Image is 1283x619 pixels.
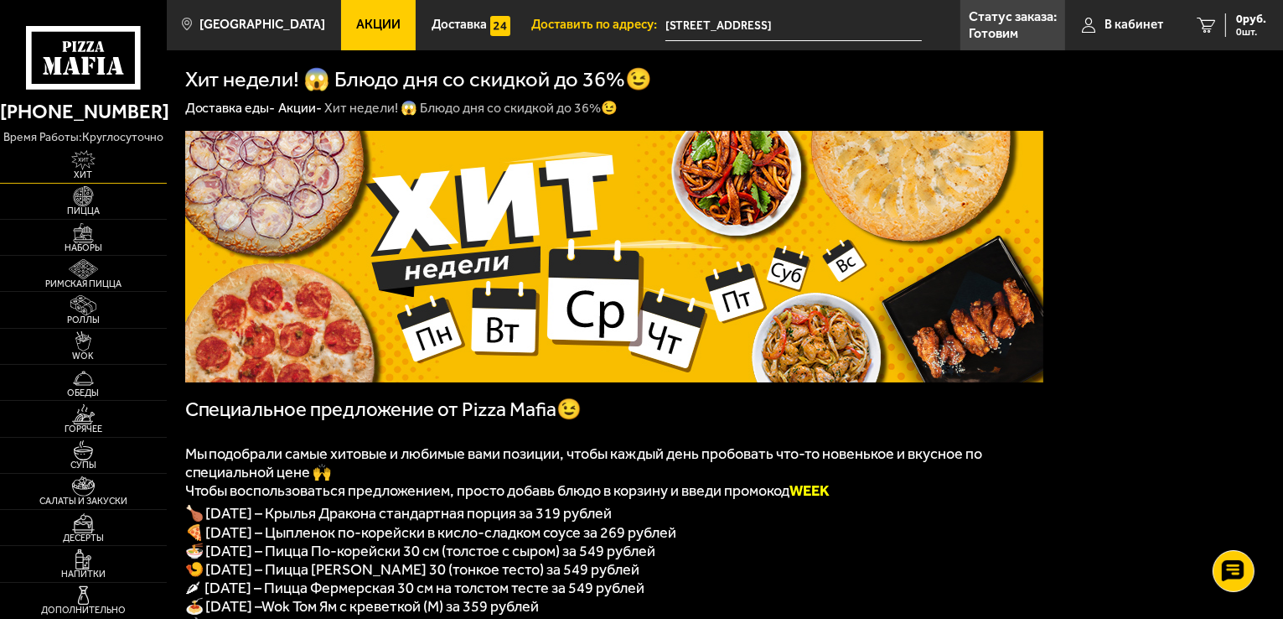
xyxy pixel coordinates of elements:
span: 🍝 [DATE] – [185,597,262,616]
span: Россия, Санкт-Петербург, Суздальский проспект, 5к1 [665,10,922,41]
span: Доставка [432,18,487,31]
span: Wok Том Ям с креветкой (M) за 359 рублей [262,597,540,616]
b: WEEK [790,481,830,500]
p: Готовим [969,27,1018,40]
img: 1024x1024 [185,131,1043,382]
span: 🍕 [DATE] – Цыпленок по-корейски в кисло-сладком соусе за 269 рублей [185,523,677,542]
span: 0 шт. [1236,27,1266,37]
span: В кабинет [1105,18,1163,31]
img: 15daf4d41897b9f0e9f617042186c801.svg [490,16,510,36]
span: 🌶 [DATE] – Пицца Фермерская 30 см на толстом тесте за 549 рублей [185,579,645,597]
span: Мы подобрали самые хитовые и любимые вами позиции, чтобы каждый день пробовать что-то новенькое и... [185,445,983,481]
span: [GEOGRAPHIC_DATA] [199,18,325,31]
span: 0 руб. [1236,13,1266,25]
span: 🍤 [DATE] – Пицца [PERSON_NAME] 30 (тонкое тесто) за 549 рублей [185,560,640,579]
a: Акции- [278,100,322,116]
input: Ваш адрес доставки [665,10,922,41]
div: Хит недели! 😱 Блюдо дня со скидкой до 36%😉 [324,100,618,117]
span: 🍜 [DATE] – Пицца По-корейски 30 см (толстое с сыром) за 549 рублей [185,542,656,560]
span: Доставить по адресу: [531,18,665,31]
span: 🍗 [DATE] – Крылья Дракона стандартная порция за 319 рублей [185,504,613,523]
a: Доставка еды- [185,100,276,116]
p: Статус заказа: [969,10,1057,23]
span: Акции [356,18,401,31]
span: Специальное предложение от Pizza Mafia😉 [185,398,582,421]
h1: Хит недели! 😱 Блюдо дня со скидкой до 36%😉 [185,69,653,91]
span: Чтобы воспользоваться предложением, просто добавь блюдо в корзину и введи промокод [185,481,830,500]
